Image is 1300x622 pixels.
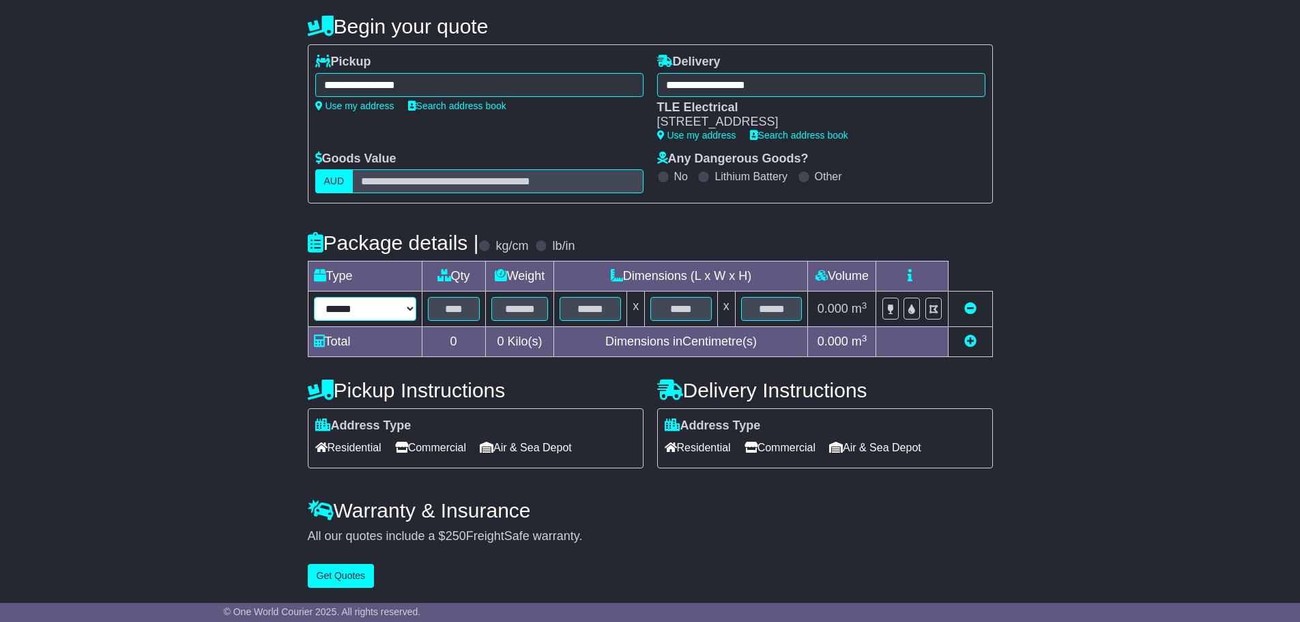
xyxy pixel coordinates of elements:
a: Use my address [657,130,736,141]
label: Address Type [315,419,411,434]
td: Weight [485,261,554,292]
h4: Begin your quote [308,15,993,38]
span: 0 [497,335,504,348]
div: All our quotes include a $ FreightSafe warranty. [308,529,993,544]
div: TLE Electrical [657,100,972,115]
span: m [852,302,867,315]
td: Kilo(s) [485,327,554,357]
label: Pickup [315,55,371,70]
sup: 3 [862,300,867,311]
button: Get Quotes [308,564,375,588]
span: © One World Courier 2025. All rights reserved. [224,606,421,617]
label: No [674,170,688,183]
td: x [717,292,735,327]
label: Any Dangerous Goods? [657,152,809,167]
td: Volume [808,261,876,292]
td: Dimensions in Centimetre(s) [554,327,808,357]
label: Delivery [657,55,721,70]
h4: Warranty & Insurance [308,499,993,522]
h4: Package details | [308,231,479,254]
a: Use my address [315,100,394,111]
td: 0 [422,327,485,357]
a: Search address book [408,100,506,111]
div: [STREET_ADDRESS] [657,115,972,130]
span: 0.000 [818,302,848,315]
span: 0.000 [818,335,848,348]
a: Add new item [964,335,977,348]
a: Remove this item [964,302,977,315]
label: Address Type [665,419,761,434]
span: Air & Sea Depot [480,437,572,458]
label: Goods Value [315,152,396,167]
label: lb/in [552,239,575,254]
label: Other [815,170,842,183]
label: kg/cm [495,239,528,254]
h4: Delivery Instructions [657,379,993,401]
td: Dimensions (L x W x H) [554,261,808,292]
span: Commercial [395,437,466,458]
td: x [627,292,645,327]
a: Search address book [750,130,848,141]
span: 250 [446,529,466,543]
span: m [852,335,867,348]
label: Lithium Battery [714,170,788,183]
label: AUD [315,169,353,193]
td: Total [308,327,422,357]
span: Air & Sea Depot [829,437,921,458]
span: Residential [315,437,381,458]
span: Commercial [745,437,815,458]
h4: Pickup Instructions [308,379,644,401]
span: Residential [665,437,731,458]
td: Type [308,261,422,292]
sup: 3 [862,333,867,343]
td: Qty [422,261,485,292]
